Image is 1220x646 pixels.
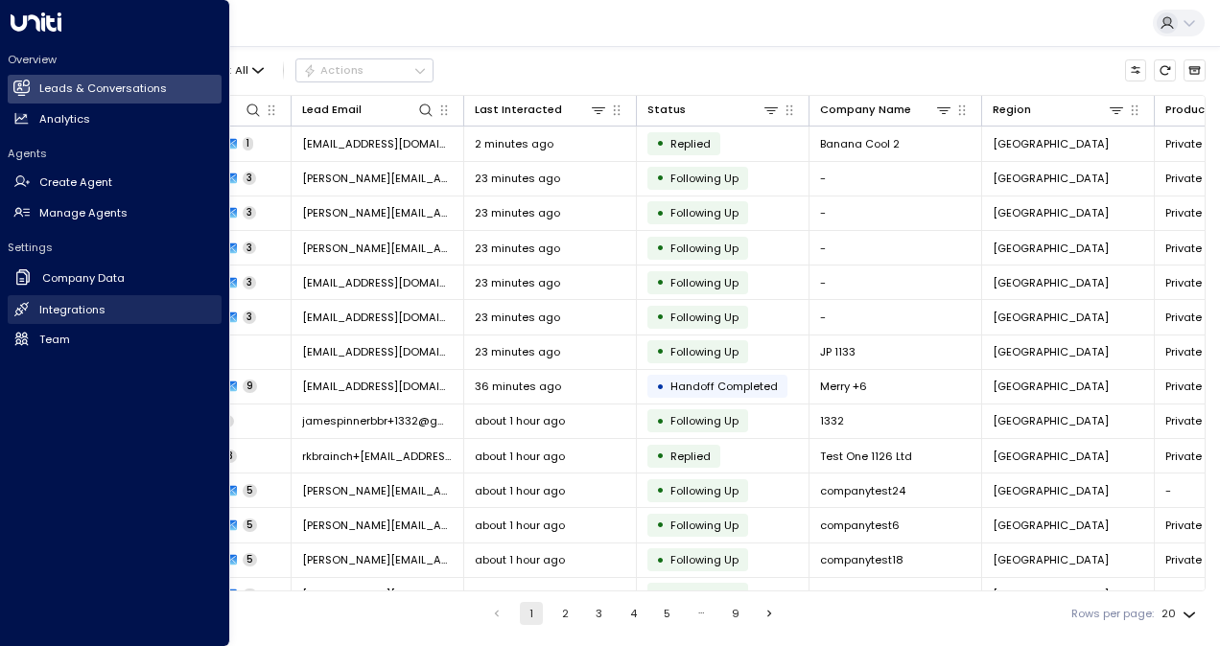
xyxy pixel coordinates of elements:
span: Following Up [670,344,739,359]
span: 23 minutes ago [475,344,560,359]
span: about 1 hour ago [475,552,565,567]
span: Handoff Completed [670,379,778,394]
span: JP 1133 [820,344,856,359]
button: page 1 [520,602,543,625]
span: companytest19 [820,587,903,602]
nav: pagination navigation [484,602,783,625]
div: • [656,304,665,330]
span: nicolablane0@gmail.com [302,275,453,290]
span: London [993,344,1109,359]
div: • [656,338,665,364]
span: 23 minutes ago [475,171,560,186]
button: Go to next page [759,602,782,625]
span: London [993,171,1109,186]
span: London [993,552,1109,567]
button: Go to page 3 [588,602,611,625]
div: • [656,547,665,573]
h2: Create Agent [39,174,112,191]
span: nicolablane@hotmail.com [302,379,453,394]
span: samsalesai5@gmail.com [302,344,453,359]
div: 20 [1161,602,1200,626]
span: Following Up [670,483,739,498]
div: Company Name [820,101,952,119]
span: about 1 hour ago [475,413,565,428]
span: michelle.tang+6@gmail.com [302,518,453,533]
div: Company Name [820,101,911,119]
span: 3 [243,311,256,324]
div: … [690,602,713,625]
a: Team [8,325,222,354]
h2: Company Data [42,270,125,287]
h2: Overview [8,52,222,67]
span: 2 minutes ago [475,136,553,151]
span: rkbrainch+1126@live.co.uk [302,449,453,464]
span: Banana Cool 2 [820,136,900,151]
span: 5 [243,519,257,532]
button: Archived Leads [1184,59,1206,81]
span: jamespinnerbbr+1332@gmai [302,413,453,428]
span: Following Up [670,413,739,428]
span: London [993,518,1109,533]
span: Replied [670,136,711,151]
a: Integrations [8,295,222,324]
span: about 1 hour ago [475,587,565,602]
a: Analytics [8,104,222,133]
span: Following Up [670,171,739,186]
span: companytest18 [820,552,903,567]
span: 23 minutes ago [475,275,560,290]
a: Create Agent [8,169,222,197]
span: michelle.tang+18@gmail.com [302,552,453,567]
span: 1 [243,137,253,150]
span: 3 [243,172,256,185]
div: • [656,165,665,191]
button: Go to page 4 [622,602,645,625]
span: Following Up [670,275,739,290]
div: • [656,269,665,295]
span: michelle.tang+24@gmail.com [302,483,453,498]
div: Last Interacted [475,101,562,119]
span: Following Up [670,241,739,256]
span: michelle.tang+19@gmail.com [302,587,453,602]
div: • [656,235,665,261]
div: • [656,512,665,538]
td: - [809,265,982,299]
span: London [993,205,1109,220]
div: • [656,443,665,469]
div: Status [647,101,780,119]
span: Following Up [670,310,739,325]
span: Refresh [1154,59,1176,81]
span: Merry +6 [820,379,867,394]
span: All [235,64,248,77]
span: London [993,587,1109,602]
span: 3 [243,206,256,219]
span: Test One 1126 Ltd [820,449,912,464]
button: Customize [1125,59,1147,81]
h2: Agents [8,146,222,161]
span: Following Up [670,552,739,567]
span: 36 minutes ago [475,379,561,394]
span: Following Up [670,587,739,602]
div: Lead Email [302,101,362,119]
label: Rows per page: [1071,606,1154,622]
div: • [656,130,665,156]
span: 1332 [820,413,844,428]
h2: Settings [8,240,222,255]
span: Replied [670,449,711,464]
div: Status [647,101,686,119]
div: Region [993,101,1031,119]
span: 5 [243,588,257,602]
span: London [993,275,1109,290]
span: about 1 hour ago [475,483,565,498]
span: 3 [243,242,256,255]
span: toby.ogden@me.com [302,205,453,220]
h2: Team [39,332,70,348]
span: 9 [243,380,257,393]
td: - [809,162,982,196]
span: toby.ogden@icloud.com [302,171,453,186]
span: Following Up [670,518,739,533]
span: Following Up [670,205,739,220]
a: Manage Agents [8,198,222,227]
div: • [656,582,665,608]
span: London [993,241,1109,256]
span: 23 minutes ago [475,205,560,220]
